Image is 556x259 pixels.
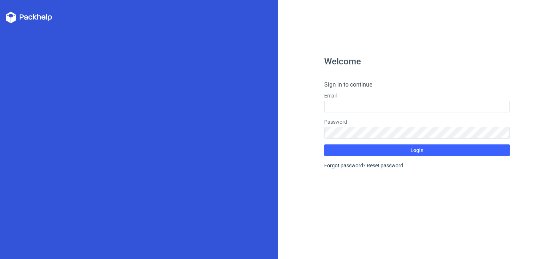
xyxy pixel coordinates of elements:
span: Login [410,148,424,153]
a: Reset password [367,163,403,168]
h4: Sign in to continue [324,80,509,89]
h1: Welcome [324,57,509,66]
label: Password [324,118,509,125]
button: Login [324,144,509,156]
label: Email [324,92,509,99]
div: Forgot password? [324,162,509,169]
